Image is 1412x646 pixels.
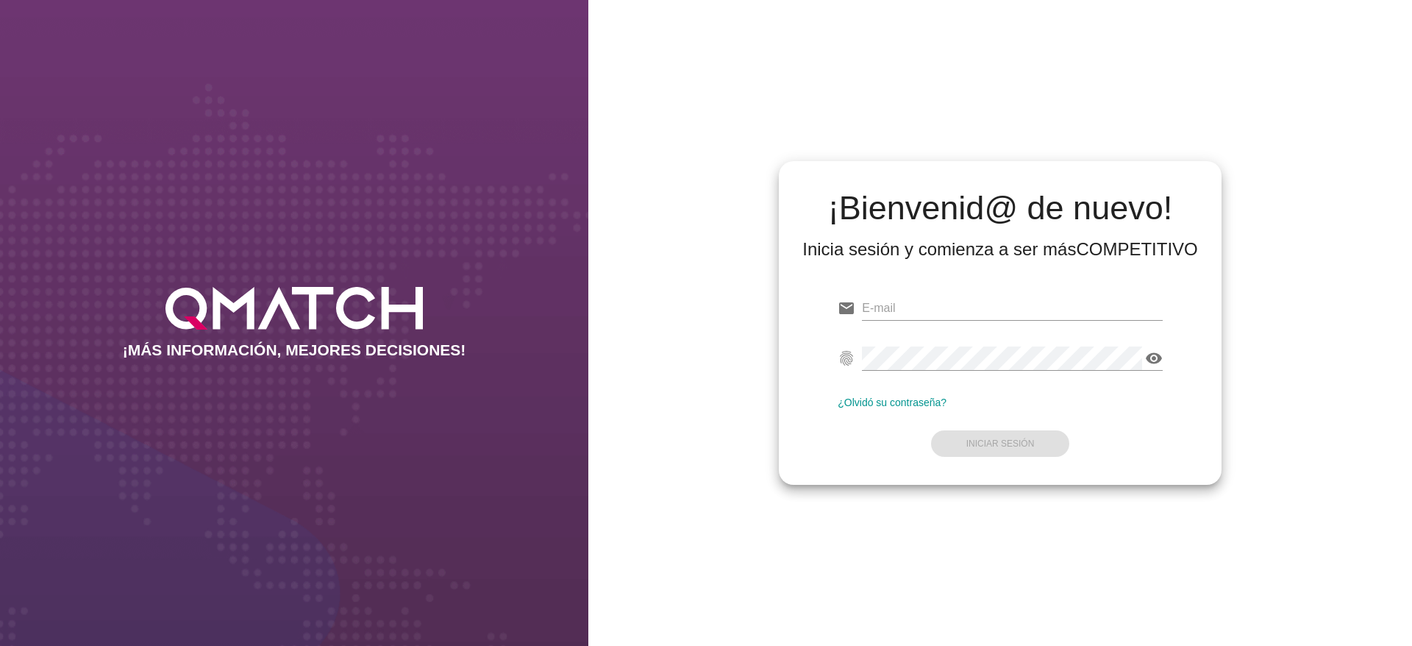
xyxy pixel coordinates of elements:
[123,341,466,359] h2: ¡MÁS INFORMACIÓN, MEJORES DECISIONES!
[1076,239,1197,259] strong: COMPETITIVO
[802,238,1198,261] div: Inicia sesión y comienza a ser más
[802,191,1198,226] h2: ¡Bienvenid@ de nuevo!
[1145,349,1163,367] i: visibility
[862,297,1163,320] input: E-mail
[838,349,855,367] i: fingerprint
[838,397,946,408] a: ¿Olvidó su contraseña?
[838,299,855,317] i: email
